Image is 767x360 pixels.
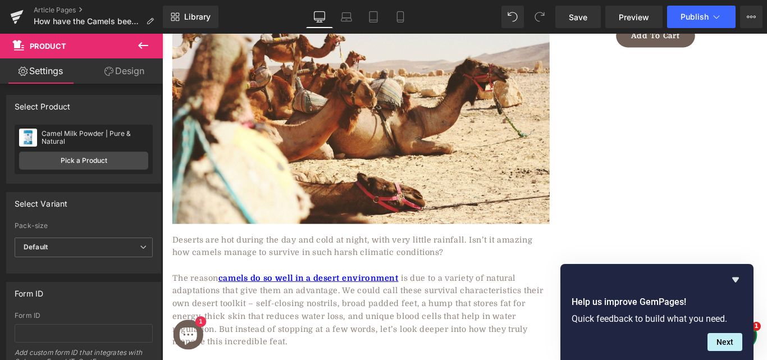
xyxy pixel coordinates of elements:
[11,11,34,34] img: whatsapp-icon.svg
[572,313,742,324] p: Quick feedback to build what you need.
[42,130,148,145] div: Camel Milk Powder | Pure & Natural
[681,12,709,21] span: Publish
[752,322,761,331] span: 1
[24,243,48,251] b: Default
[30,42,66,51] span: Product
[569,11,587,23] span: Save
[19,129,37,147] img: pImage
[15,312,153,320] div: Form ID
[163,6,218,28] a: New Library
[11,227,416,252] span: Deserts are hot during the day and cold at night, with very little rainfall. Isn’t it amazing how...
[15,193,68,208] div: Select Variant
[333,6,360,28] a: Laptop
[63,270,266,280] a: camels do so well in a desert environment
[34,17,141,26] span: How have the Camels been surviving in the desert?
[34,6,163,15] a: Article Pages
[729,273,742,286] button: Hide survey
[667,6,736,28] button: Publish
[501,6,524,28] button: Undo
[572,273,742,351] div: Help us improve GemPages!
[19,152,148,170] a: Pick a Product
[15,282,43,298] div: Form ID
[740,6,763,28] button: More
[84,58,165,84] a: Design
[11,270,63,280] span: The reason
[707,333,742,351] button: Next question
[387,6,414,28] a: Mobile
[528,6,551,28] button: Redo
[572,295,742,309] h2: Help us improve GemPages!
[306,6,333,28] a: Desktop
[605,6,663,28] a: Preview
[15,222,153,233] label: Pack-size
[619,11,649,23] span: Preview
[184,12,211,22] span: Library
[15,95,71,111] div: Select Product
[360,6,387,28] a: Tablet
